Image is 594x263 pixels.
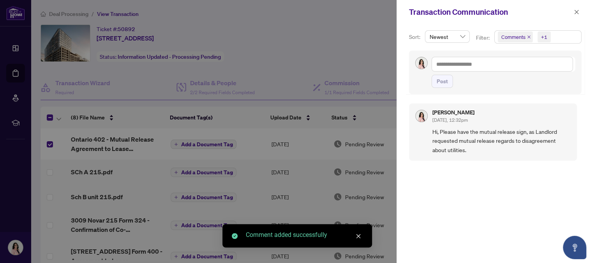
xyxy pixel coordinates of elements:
[409,6,571,18] div: Transaction Communication
[432,75,453,88] button: Post
[501,33,525,41] span: Comments
[416,110,427,122] img: Profile Icon
[541,33,547,41] div: +1
[430,31,465,42] span: Newest
[232,233,238,239] span: check-circle
[354,232,363,240] a: Close
[574,9,579,15] span: close
[563,236,586,259] button: Open asap
[498,32,533,42] span: Comments
[416,57,427,69] img: Profile Icon
[432,110,474,115] h5: [PERSON_NAME]
[246,230,363,240] div: Comment added successfully
[356,233,361,239] span: close
[432,127,571,154] span: Hi, Please have the mutual release sign, as Landlord requested mutual release regards to disagree...
[432,117,468,123] span: [DATE], 12:32pm
[476,33,491,42] p: Filter:
[409,33,422,41] p: Sort:
[527,35,531,39] span: close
